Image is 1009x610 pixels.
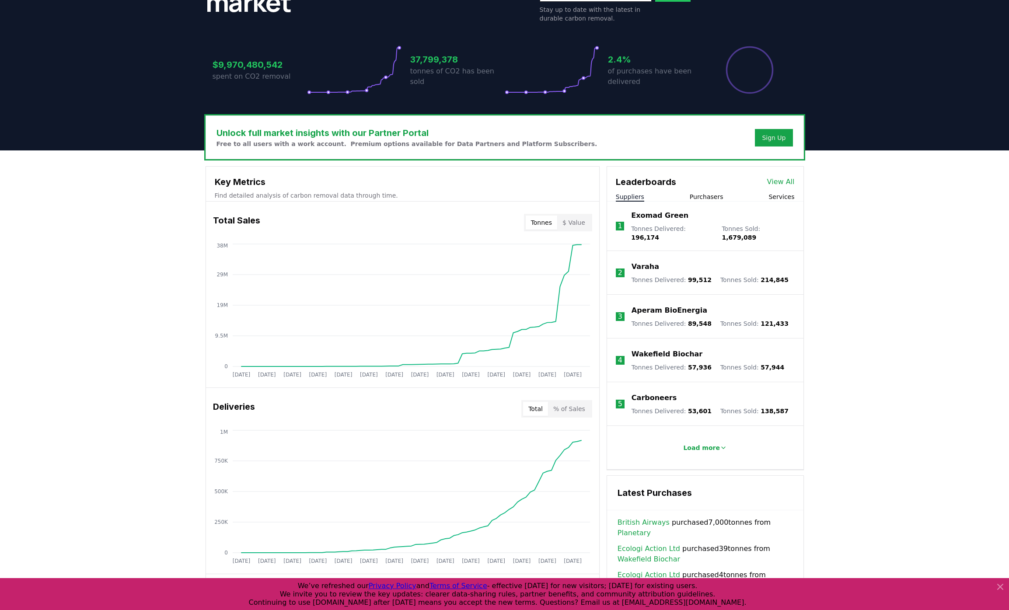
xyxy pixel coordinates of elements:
tspan: 250K [214,519,228,525]
h3: Leaderboards [616,175,676,188]
button: % of Sales [548,402,590,416]
p: Free to all users with a work account. Premium options available for Data Partners and Platform S... [216,139,597,148]
tspan: 38M [216,243,228,249]
p: Tonnes Sold : [720,319,789,328]
a: Exomad Green [631,210,688,221]
a: Varaha [632,261,659,272]
p: Tonnes Delivered : [632,275,712,284]
h3: Total Sales [213,214,260,231]
a: Wakefield Biochar [632,349,702,359]
p: Tonnes Sold : [720,275,789,284]
div: Percentage of sales delivered [725,45,774,94]
h3: $9,970,480,542 [213,58,307,71]
tspan: 750K [214,458,228,464]
tspan: [DATE] [283,558,301,564]
p: Load more [683,443,720,452]
tspan: 1M [220,429,228,435]
a: British Airways [618,517,670,528]
button: Load more [676,439,734,457]
tspan: 19M [216,302,228,308]
p: Tonnes Sold : [720,363,784,372]
p: spent on CO2 removal [213,71,307,82]
tspan: [DATE] [360,558,378,564]
tspan: 0 [224,363,228,369]
tspan: 0 [224,550,228,556]
h3: 37,799,378 [410,53,505,66]
p: Tonnes Delivered : [632,407,712,415]
p: 5 [618,399,622,409]
span: 1,679,089 [722,234,756,241]
tspan: [DATE] [334,372,352,378]
button: Total [523,402,548,416]
tspan: [DATE] [232,558,250,564]
tspan: [DATE] [436,372,454,378]
tspan: 29M [216,272,228,278]
p: 2 [618,268,622,278]
tspan: [DATE] [513,558,531,564]
span: purchased 7,000 tonnes from [618,517,793,538]
p: 3 [618,311,622,322]
tspan: [DATE] [411,372,429,378]
tspan: [DATE] [538,558,556,564]
span: 57,936 [688,364,712,371]
tspan: [DATE] [232,372,250,378]
button: Sign Up [755,129,793,146]
a: Wakefield Biochar [618,554,680,565]
tspan: [DATE] [411,558,429,564]
h3: Deliveries [213,400,255,418]
a: Carboneers [632,393,677,403]
h3: Key Metrics [215,175,590,188]
tspan: [DATE] [385,372,403,378]
p: Tonnes Sold : [720,407,789,415]
tspan: [DATE] [436,558,454,564]
p: Tonnes Delivered : [632,319,712,328]
span: 121,433 [761,320,789,327]
span: purchased 39 tonnes from [618,544,793,565]
button: Suppliers [616,192,644,201]
span: 89,548 [688,320,712,327]
tspan: [DATE] [564,558,582,564]
tspan: [DATE] [462,558,480,564]
tspan: [DATE] [385,558,403,564]
tspan: [DATE] [538,372,556,378]
tspan: [DATE] [487,558,505,564]
h3: 2.4% [608,53,702,66]
h3: Latest Purchases [618,486,793,499]
tspan: [DATE] [309,558,327,564]
span: purchased 4 tonnes from [618,570,793,591]
p: tonnes of CO2 has been sold [410,66,505,87]
span: 53,601 [688,408,712,415]
tspan: [DATE] [462,372,480,378]
p: Tonnes Delivered : [631,224,713,242]
h3: Unlock full market insights with our Partner Portal [216,126,597,139]
tspan: [DATE] [564,372,582,378]
button: $ Value [557,216,590,230]
button: Purchasers [690,192,723,201]
tspan: [DATE] [309,372,327,378]
tspan: [DATE] [258,558,276,564]
a: View All [767,177,795,187]
a: Planetary [618,528,651,538]
button: Services [768,192,794,201]
p: Tonnes Sold : [722,224,794,242]
span: 99,512 [688,276,712,283]
tspan: [DATE] [513,372,531,378]
p: Tonnes Delivered : [632,363,712,372]
tspan: [DATE] [258,372,276,378]
p: Stay up to date with the latest in durable carbon removal. [540,5,652,23]
p: of purchases have been delivered [608,66,702,87]
button: Tonnes [526,216,557,230]
tspan: 500K [214,488,228,495]
span: 57,944 [761,364,784,371]
span: 214,845 [761,276,789,283]
a: Aperam BioEnergia [632,305,707,316]
tspan: [DATE] [334,558,352,564]
tspan: 9.5M [215,333,227,339]
a: Sign Up [762,133,786,142]
span: 196,174 [631,234,659,241]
